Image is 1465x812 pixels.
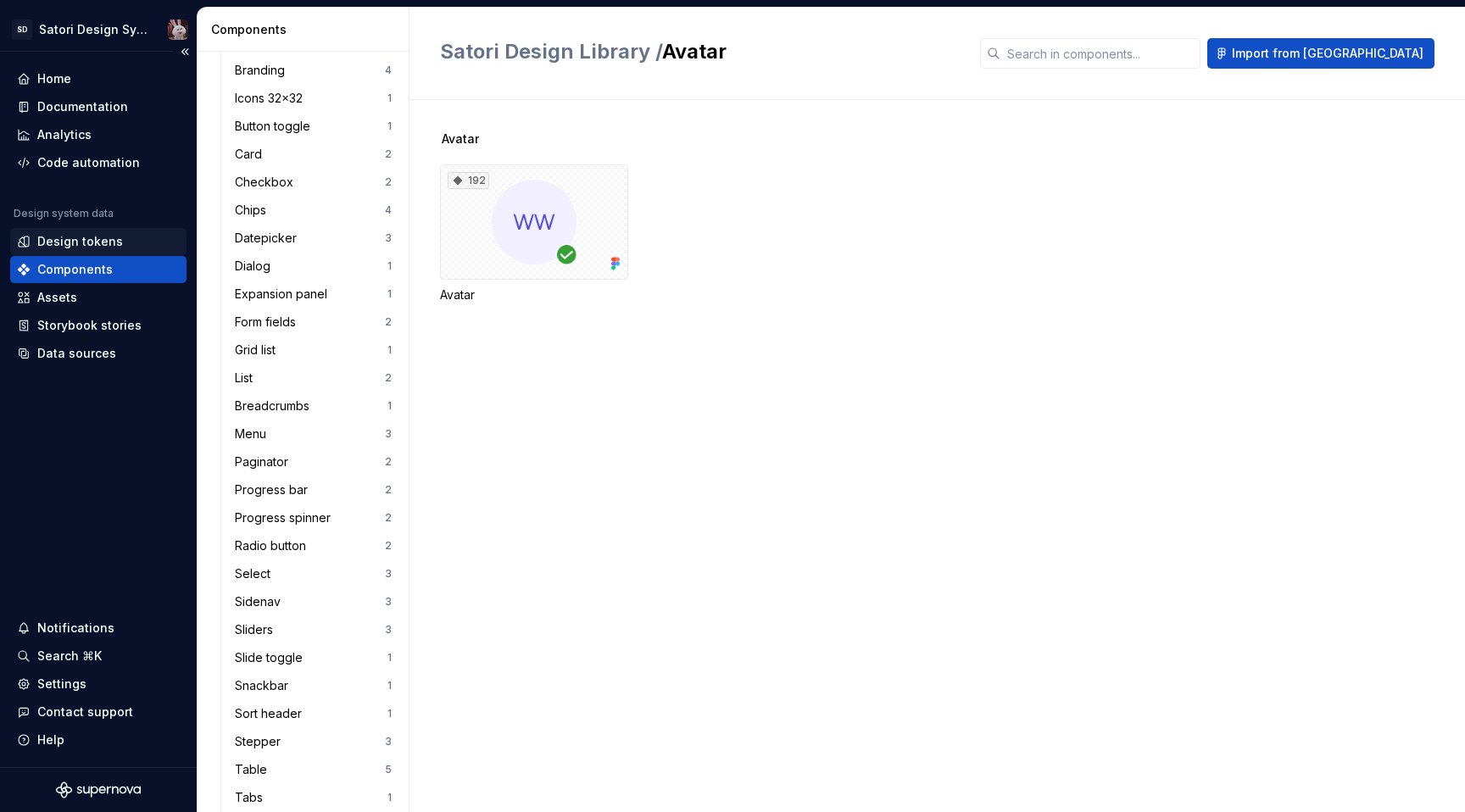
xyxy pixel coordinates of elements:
[228,253,398,280] a: Dialog1
[228,756,398,783] a: Table5
[228,616,398,643] a: Sliders3
[385,315,392,329] div: 2
[385,623,392,637] div: 3
[10,615,187,642] button: Notifications
[228,364,398,392] a: List2
[228,588,398,615] a: Sidenav3
[235,761,274,778] div: Table
[385,64,392,77] div: 4
[387,651,392,665] div: 1
[228,169,398,196] a: Checkbox2
[228,532,398,559] a: Radio button2
[235,398,316,414] div: Breadcrumbs
[235,789,270,806] div: Tabs
[387,287,392,301] div: 1
[56,781,141,798] svg: Supernova Logo
[228,197,398,224] a: Chips4
[235,733,287,750] div: Stepper
[235,62,292,79] div: Branding
[228,672,398,699] a: Snackbar1
[385,511,392,525] div: 2
[37,154,140,171] div: Code automation
[228,85,398,112] a: Icons 32x321
[387,92,392,105] div: 1
[1000,38,1200,69] input: Search in components...
[385,371,392,385] div: 2
[10,149,187,176] a: Code automation
[37,98,128,115] div: Documentation
[37,676,86,692] div: Settings
[235,370,259,387] div: List
[10,93,187,120] a: Documentation
[387,120,392,133] div: 1
[440,286,628,303] div: Avatar
[228,476,398,503] a: Progress bar2
[10,284,187,311] a: Assets
[235,314,303,331] div: Form fields
[387,791,392,804] div: 1
[1207,38,1434,69] button: Import from [GEOGRAPHIC_DATA]
[235,705,309,722] div: Sort header
[10,256,187,283] a: Components
[228,728,398,755] a: Stepper3
[3,11,193,47] button: SDSatori Design SystemAndras Popovics
[228,113,398,140] a: Button toggle1
[440,164,628,303] div: 192Avatar
[10,121,187,148] a: Analytics
[442,131,479,147] span: Avatar
[173,40,197,64] button: Collapse sidebar
[440,39,662,64] span: Satori Design Library /
[235,509,337,526] div: Progress spinner
[12,19,32,40] div: SD
[385,231,392,245] div: 3
[228,309,398,336] a: Form fields2
[387,707,392,720] div: 1
[385,735,392,748] div: 3
[10,642,187,670] button: Search ⌘K
[448,172,489,189] div: 192
[228,644,398,671] a: Slide toggle1
[14,207,114,220] div: Design system data
[228,225,398,252] a: Datepicker3
[228,392,398,420] a: Breadcrumbs1
[235,593,287,610] div: Sidenav
[37,345,116,362] div: Data sources
[228,141,398,168] a: Card2
[37,704,133,720] div: Contact support
[37,620,114,637] div: Notifications
[385,147,392,161] div: 2
[385,175,392,189] div: 2
[10,228,187,255] a: Design tokens
[235,621,280,638] div: Sliders
[211,21,402,38] div: Components
[235,202,273,219] div: Chips
[37,731,64,748] div: Help
[235,286,334,303] div: Expansion panel
[37,289,77,306] div: Assets
[235,565,277,582] div: Select
[37,126,92,143] div: Analytics
[235,174,300,191] div: Checkbox
[387,399,392,413] div: 1
[235,481,315,498] div: Progress bar
[10,312,187,339] a: Storybook stories
[1232,45,1423,62] span: Import from [GEOGRAPHIC_DATA]
[387,679,392,692] div: 1
[385,203,392,217] div: 4
[168,19,188,40] img: Andras Popovics
[235,537,313,554] div: Radio button
[235,677,295,694] div: Snackbar
[10,65,187,92] a: Home
[37,70,71,87] div: Home
[235,146,269,163] div: Card
[235,342,282,359] div: Grid list
[385,427,392,441] div: 3
[10,670,187,698] a: Settings
[385,763,392,776] div: 5
[228,281,398,308] a: Expansion panel1
[37,648,102,665] div: Search ⌘K
[228,784,398,811] a: Tabs1
[10,340,187,367] a: Data sources
[385,455,392,469] div: 2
